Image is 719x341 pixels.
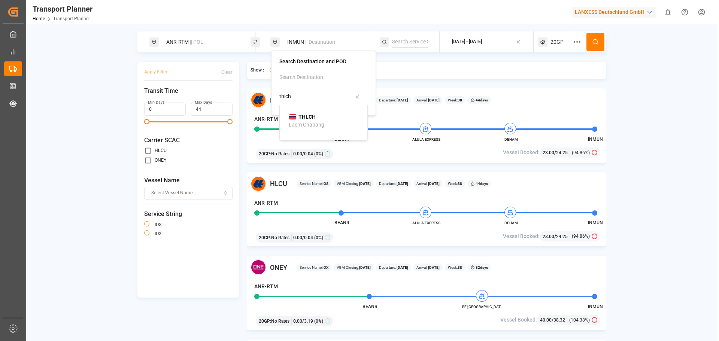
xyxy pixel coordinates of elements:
[271,234,289,241] span: No Rates
[251,92,266,108] img: Carrier
[503,149,540,156] span: Vessel Booked:
[444,35,529,49] button: [DATE] - [DATE]
[550,38,564,46] span: 20GP
[491,220,532,226] span: DEHAM
[392,36,428,48] input: Search Service String
[254,199,278,207] h4: ANR-RTM
[221,69,233,76] div: Clear
[588,220,603,225] span: INMUN
[334,220,349,225] span: BEANR
[569,317,590,323] span: (104.38%)
[396,98,408,102] b: [DATE]
[416,265,440,270] span: Arrival:
[33,16,45,21] a: Home
[155,222,161,227] label: IOS
[427,98,440,102] b: [DATE]
[293,150,313,157] span: 0.00 / 0.04
[543,234,554,239] span: 23.00
[148,100,164,105] label: Min Days
[476,98,488,102] b: 44 days
[416,181,440,186] span: Arrival:
[293,318,313,325] span: 0.00 / 3.19
[500,316,537,324] span: Vessel Booked:
[251,176,266,192] img: Carrier
[337,265,371,270] span: VGM Closing:
[251,259,266,275] img: Carrier
[543,150,554,155] span: 23.00
[452,39,482,45] div: [DATE] - [DATE]
[572,149,590,156] span: (94.86%)
[362,304,377,309] span: BEANR
[491,137,532,142] span: DEHAM
[396,182,408,186] b: [DATE]
[448,97,462,103] span: Week:
[144,210,233,219] span: Service String
[270,262,287,273] span: ONEY
[556,150,568,155] span: 24.25
[279,72,355,83] input: Search Destination
[298,114,316,120] b: THLCH
[314,150,323,157] span: (0%)
[427,265,440,270] b: [DATE]
[416,97,440,103] span: Arrival:
[379,265,408,270] span: Departure:
[314,318,323,325] span: (0%)
[144,86,233,95] span: Transit Time
[379,181,408,186] span: Departure:
[33,3,92,15] div: Transport Planner
[458,182,462,186] b: 38
[540,317,552,323] span: 40.00
[279,59,368,64] h4: Search Destination and POD
[406,137,447,142] span: ALULA EXPRESS
[359,182,371,186] b: [DATE]
[588,304,603,309] span: INMUN
[155,231,162,236] label: IOX
[279,91,355,102] input: Search POD
[406,220,447,226] span: ALULA EXPRESS
[359,265,371,270] b: [DATE]
[289,114,297,120] img: country
[556,234,568,239] span: 24.25
[305,39,335,45] span: || Destination
[676,4,693,21] button: Help Center
[300,181,328,186] span: Service Name:
[396,265,408,270] b: [DATE]
[259,318,271,325] span: 20GP :
[543,232,570,240] div: /
[155,158,166,162] label: ONEY
[254,283,278,290] h4: ANR-RTM
[270,179,287,189] span: HLCU
[322,265,328,270] b: IOX
[588,137,603,142] span: INMUN
[283,35,364,49] div: INMUN
[270,95,287,105] span: HLCU
[572,233,590,240] span: (94.86%)
[259,150,271,157] span: 20GP :
[254,115,278,123] h4: ANR-RTM
[458,98,462,102] b: 38
[300,265,328,270] span: Service Name:
[553,317,565,323] span: 38.32
[322,182,328,186] b: IOS
[543,149,570,156] div: /
[427,182,440,186] b: [DATE]
[251,67,264,74] span: Show :
[379,97,408,103] span: Departure:
[448,265,462,270] span: Week:
[144,119,149,124] span: Minimum
[572,7,656,18] div: LANXESS Deutschland GmbH
[190,39,203,45] span: || POL
[162,35,243,49] div: ANR-RTM
[151,190,196,197] span: Select Vessel Name...
[271,150,289,157] span: No Rates
[448,181,462,186] span: Week:
[195,100,212,105] label: Max Days
[458,265,462,270] b: 38
[293,234,313,241] span: 0.00 / 0.04
[144,176,233,185] span: Vessel Name
[476,182,488,186] b: 44 days
[540,316,567,324] div: /
[659,4,676,21] button: show 0 new notifications
[572,5,659,19] button: LANXESS Deutschland GmbH
[337,181,371,186] span: VGM Closing:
